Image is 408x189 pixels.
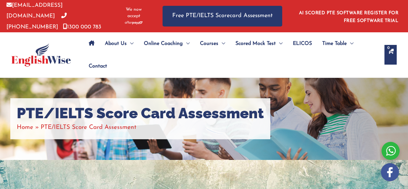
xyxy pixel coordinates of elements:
[89,55,107,78] span: Contact
[163,6,282,26] a: Free PTE/IELTS Scorecard Assessment
[288,32,317,55] a: ELICOS
[11,43,71,67] img: cropped-ew-logo
[121,6,146,19] span: We now accept
[84,55,107,78] a: Contact
[144,32,183,55] span: Online Coaching
[276,32,283,55] span: Menu Toggle
[218,32,225,55] span: Menu Toggle
[6,3,63,19] a: [EMAIL_ADDRESS][DOMAIN_NAME]
[295,5,402,26] aside: Header Widget 1
[299,11,399,23] a: AI SCORED PTE SOFTWARE REGISTER FOR FREE SOFTWARE TRIAL
[6,13,67,29] a: [PHONE_NUMBER]
[105,32,127,55] span: About Us
[200,32,218,55] span: Courses
[230,32,288,55] a: Scored Mock TestMenu Toggle
[381,163,399,181] img: white-facebook.png
[317,32,359,55] a: Time TableMenu Toggle
[17,124,33,131] a: Home
[195,32,230,55] a: CoursesMenu Toggle
[139,32,195,55] a: Online CoachingMenu Toggle
[293,32,312,55] span: ELICOS
[84,32,378,78] nav: Site Navigation: Main Menu
[100,32,139,55] a: About UsMenu Toggle
[125,21,143,25] img: Afterpay-Logo
[17,105,264,122] h1: PTE/IELTS Score Card Assessment
[183,32,190,55] span: Menu Toggle
[384,45,397,65] a: View Shopping Cart, empty
[322,32,347,55] span: Time Table
[41,124,136,131] span: PTE/IELTS Score Card Assessment
[347,32,353,55] span: Menu Toggle
[235,32,276,55] span: Scored Mock Test
[127,32,134,55] span: Menu Toggle
[17,122,264,133] nav: Breadcrumbs
[63,24,101,30] a: 1300 000 783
